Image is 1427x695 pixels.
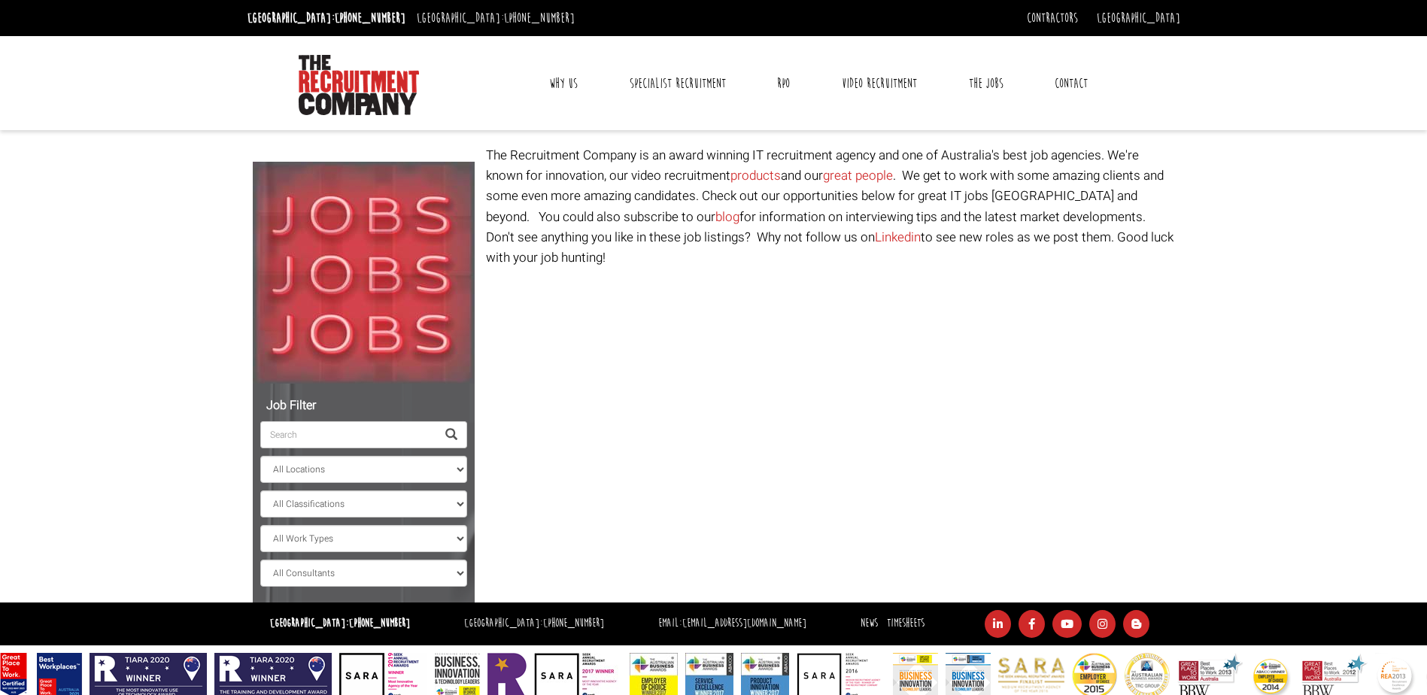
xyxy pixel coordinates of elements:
input: Search [260,421,436,448]
a: products [730,166,781,185]
a: [PHONE_NUMBER] [543,616,604,630]
a: Video Recruitment [830,65,928,102]
a: RPO [766,65,801,102]
li: [GEOGRAPHIC_DATA]: [244,6,409,30]
p: The Recruitment Company is an award winning IT recruitment agency and one of Australia's best job... [486,145,1174,268]
a: [EMAIL_ADDRESS][DOMAIN_NAME] [682,616,806,630]
a: Specialist Recruitment [618,65,737,102]
img: The Recruitment Company [299,55,419,115]
li: Email: [654,613,810,635]
a: [PHONE_NUMBER] [504,10,575,26]
li: [GEOGRAPHIC_DATA]: [460,613,608,635]
a: blog [715,208,739,226]
a: Timesheets [887,616,925,630]
a: The Jobs [958,65,1015,102]
a: [GEOGRAPHIC_DATA] [1097,10,1180,26]
a: [PHONE_NUMBER] [335,10,405,26]
a: great people [823,166,893,185]
a: Contact [1043,65,1099,102]
a: Linkedin [875,228,921,247]
a: Contractors [1027,10,1078,26]
a: [PHONE_NUMBER] [349,616,410,630]
h5: Job Filter [260,399,467,413]
li: [GEOGRAPHIC_DATA]: [413,6,578,30]
a: Why Us [538,65,589,102]
img: Jobs, Jobs, Jobs [253,162,475,384]
strong: [GEOGRAPHIC_DATA]: [270,616,410,630]
a: News [861,616,878,630]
